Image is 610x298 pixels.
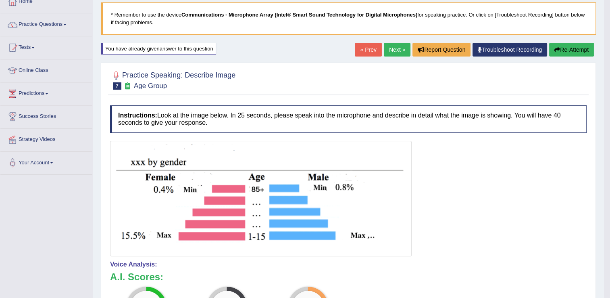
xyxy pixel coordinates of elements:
a: Online Class [0,59,92,80]
h4: Look at the image below. In 25 seconds, please speak into the microphone and describe in detail w... [110,105,587,132]
blockquote: * Remember to use the device for speaking practice. Or click on [Troubleshoot Recording] button b... [101,2,596,35]
a: Strategy Videos [0,128,92,149]
small: Age Group [134,82,167,90]
a: Your Account [0,151,92,172]
a: Tests [0,36,92,57]
h2: Practice Speaking: Describe Image [110,69,235,90]
a: Predictions [0,82,92,103]
a: Next » [384,43,410,57]
button: Report Question [412,43,471,57]
small: Exam occurring question [123,82,132,90]
b: Communications - Microphone Array (Intel® Smart Sound Technology for Digital Microphones) [181,12,417,18]
a: « Prev [355,43,381,57]
button: Re-Attempt [549,43,594,57]
a: Troubleshoot Recording [473,43,547,57]
h4: Voice Analysis: [110,261,587,268]
div: You have already given answer to this question [101,43,216,55]
a: Success Stories [0,105,92,126]
span: 7 [113,82,121,90]
b: Instructions: [118,112,157,119]
a: Practice Questions [0,13,92,34]
b: A.I. Scores: [110,271,163,282]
